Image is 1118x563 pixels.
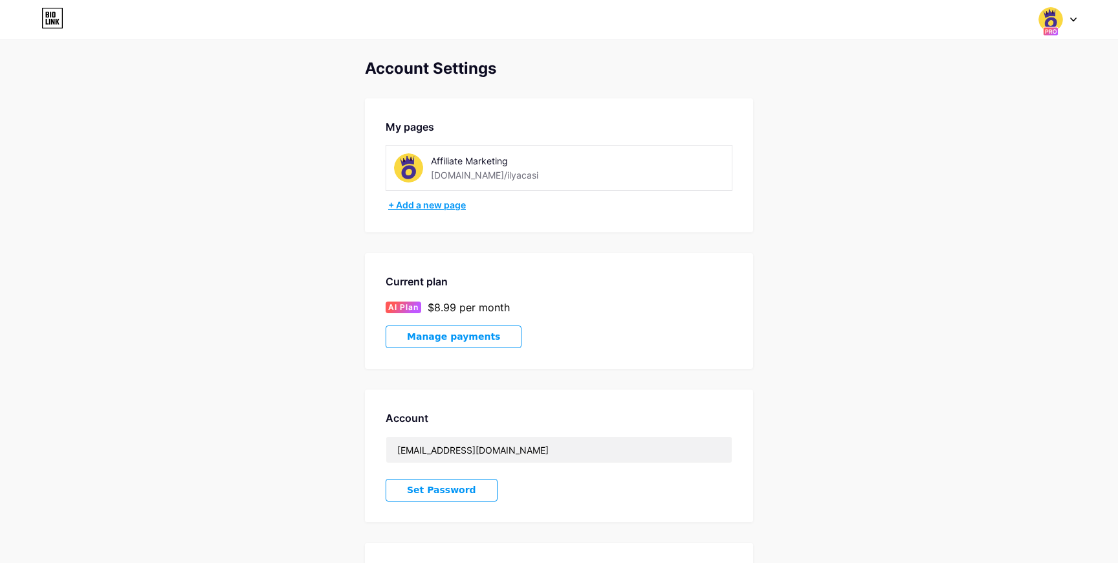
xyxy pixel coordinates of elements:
[388,199,732,212] div: + Add a new page
[386,410,732,426] div: Account
[386,479,498,502] button: Set Password
[394,153,423,182] img: ilyacasi
[407,331,500,342] span: Manage payments
[1038,7,1063,32] img: Ilya casino
[386,119,732,135] div: My pages
[428,300,510,315] div: $8.99 per month
[386,326,521,348] button: Manage payments
[365,60,753,78] div: Account Settings
[431,168,538,182] div: [DOMAIN_NAME]/ilyacasi
[386,437,732,463] input: Email
[431,154,614,168] div: Affiliate Marketing
[407,485,476,496] span: Set Password
[388,302,419,313] span: AI Plan
[386,274,732,289] div: Current plan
